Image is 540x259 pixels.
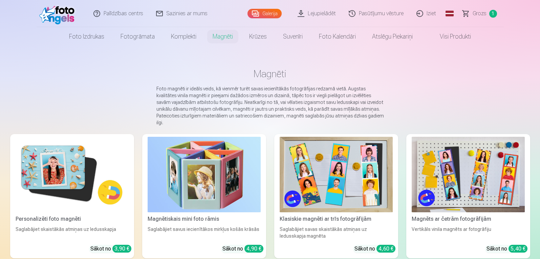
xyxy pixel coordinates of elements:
[13,226,131,239] div: Saglabājiet skaistākās atmiņas uz ledusskapja
[280,137,393,212] img: Klasiskie magnēti ar trīs fotogrāfijām
[241,27,275,46] a: Krūzes
[275,27,311,46] a: Suvenīri
[489,10,497,18] span: 1
[412,137,525,212] img: Magnēts ar četrām fotogrāfijām
[244,245,263,253] div: 4,90 €
[487,245,527,253] div: Sākot no
[247,9,282,18] a: Galerija
[112,245,131,253] div: 3,90 €
[421,27,479,46] a: Visi produkti
[163,27,204,46] a: Komplekti
[10,134,134,258] a: Personalizēti foto magnētiPersonalizēti foto magnētiSaglabājiet skaistākās atmiņas uz ledusskapja...
[142,134,266,258] a: Magnētiskais mini foto rāmisMagnētiskais mini foto rāmisSaglabājiet savus iecienītākos mirkļus ko...
[274,134,398,258] a: Klasiskie magnēti ar trīs fotogrāfijāmKlasiskie magnēti ar trīs fotogrāfijāmSaglabājiet savas ska...
[16,137,129,212] img: Personalizēti foto magnēti
[409,215,527,223] div: Magnēts ar četrām fotogrāfijām
[204,27,241,46] a: Magnēti
[222,245,263,253] div: Sākot no
[406,134,530,258] a: Magnēts ar četrām fotogrāfijāmMagnēts ar četrām fotogrāfijāmVertikāls vinila magnēts ar fotogrāfi...
[376,245,395,253] div: 4,60 €
[277,215,395,223] div: Klasiskie magnēti ar trīs fotogrāfijām
[354,245,395,253] div: Sākot no
[473,9,487,18] span: Grozs
[90,245,131,253] div: Sākot no
[145,226,263,239] div: Saglabājiet savus iecienītākos mirkļus košās krāsās
[156,85,384,126] p: Foto magnēti ir ideāls veids, kā vienmēr turēt savas iecienītākās fotogrāfijas redzamā vietā. Aug...
[509,245,527,253] div: 5,40 €
[112,27,163,46] a: Fotogrāmata
[364,27,421,46] a: Atslēgu piekariņi
[145,215,263,223] div: Magnētiskais mini foto rāmis
[39,3,78,24] img: /fa1
[61,27,112,46] a: Foto izdrukas
[409,226,527,239] div: Vertikāls vinila magnēts ar fotogrāfiju
[277,226,395,239] div: Saglabājiet savas skaistākās atmiņas uz ledusskapja magnēta
[148,137,261,212] img: Magnētiskais mini foto rāmis
[311,27,364,46] a: Foto kalendāri
[13,215,131,223] div: Personalizēti foto magnēti
[16,68,525,80] h1: Magnēti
